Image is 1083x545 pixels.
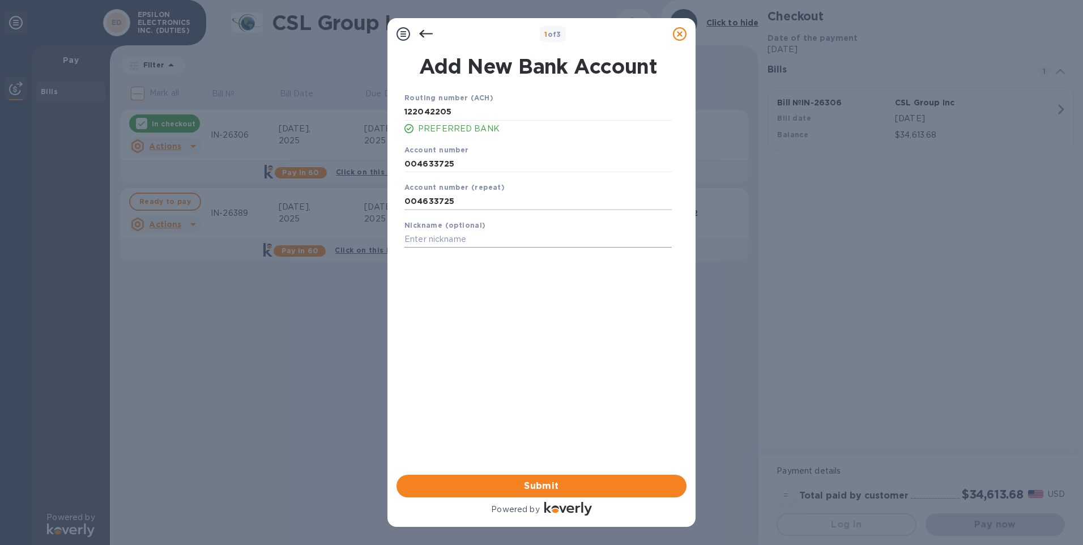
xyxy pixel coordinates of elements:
input: Enter routing number [404,104,672,121]
h1: Add New Bank Account [398,54,679,78]
input: Enter account number [404,155,672,172]
b: of 3 [544,30,561,39]
p: PREFERRED BANK [418,123,672,135]
b: Routing number (ACH) [404,93,493,102]
p: Powered by [491,504,539,516]
img: Logo [544,502,592,516]
button: Submit [396,475,687,497]
input: Enter nickname [404,231,672,248]
b: Account number (repeat) [404,183,505,191]
b: Account number [404,146,469,154]
span: Submit [406,479,677,493]
span: 1 [544,30,547,39]
input: Enter account number [404,193,672,210]
b: Nickname (optional) [404,221,486,229]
